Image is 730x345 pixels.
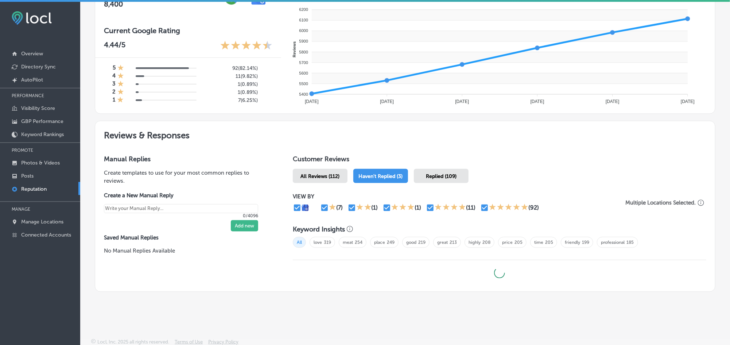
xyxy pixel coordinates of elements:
div: (1) [372,204,378,211]
h4: 3 [112,80,116,88]
tspan: 6100 [299,18,308,23]
a: 185 [627,240,634,245]
h4: 2 [112,88,116,96]
p: Keyword Rankings [21,131,64,138]
div: (1) [415,204,421,211]
h5: 1 ( 0.89% ) [209,81,258,87]
p: 4.44 /5 [104,40,125,52]
a: 205 [545,240,553,245]
h5: 1 ( 0.89% ) [209,89,258,95]
div: 1 Star [117,72,124,80]
a: 254 [355,240,362,245]
h3: Keyword Insights [293,225,345,233]
p: No Manual Replies Available [104,247,269,255]
p: GBP Performance [21,118,63,124]
h4: 5 [113,64,116,72]
div: 1 Star [117,96,124,104]
tspan: [DATE] [380,99,394,104]
button: Add new [231,220,258,231]
a: price [502,240,513,245]
a: place [374,240,385,245]
p: Connected Accounts [21,232,71,238]
p: Create templates to use for your most common replies to reviews. [104,169,269,185]
p: Visibility Score [21,105,55,111]
div: 3 Stars [391,203,415,212]
a: time [534,240,543,245]
p: Photos & Videos [21,160,60,166]
a: 205 [515,240,523,245]
textarea: Create your Quick Reply [104,204,258,213]
img: fda3e92497d09a02dc62c9cd864e3231.png [12,11,52,25]
div: 5 Stars [489,203,528,212]
a: 208 [482,240,490,245]
div: (92) [528,204,539,211]
h5: 11 ( 9.82% ) [209,73,258,79]
tspan: 5500 [299,82,308,86]
div: 1 Star [117,88,124,96]
div: 1 Star [329,203,336,212]
a: highly [469,240,481,245]
span: All Reviews (112) [300,173,339,179]
h3: Current Google Rating [104,26,272,35]
p: VIEW BY [293,193,624,200]
a: 319 [324,240,331,245]
label: Create a New Manual Reply [104,192,258,199]
a: friendly [565,240,580,245]
tspan: [DATE] [531,99,544,104]
div: 1 Star [117,80,124,88]
a: 213 [450,240,457,245]
a: great [437,240,448,245]
div: 4.44 Stars [220,40,272,52]
p: Manage Locations [21,219,63,225]
tspan: [DATE] [681,99,695,104]
div: 2 Stars [356,203,372,212]
a: professional [601,240,625,245]
h2: Reviews & Responses [95,121,715,146]
label: Saved Manual Replies [104,234,269,241]
tspan: 5900 [299,39,308,44]
p: Posts [21,173,34,179]
tspan: [DATE] [455,99,469,104]
tspan: 5700 [299,60,308,65]
tspan: 5800 [299,50,308,54]
p: Directory Sync [21,64,56,70]
div: (11) [466,204,475,211]
a: 219 [418,240,426,245]
a: 249 [387,240,395,245]
a: love [314,240,322,245]
a: 199 [582,240,589,245]
div: 4 Stars [435,203,466,212]
tspan: 6000 [299,29,308,33]
a: meat [343,240,353,245]
tspan: [DATE] [606,99,620,104]
a: good [406,240,416,245]
tspan: 5600 [299,71,308,75]
h5: 7 ( 6.25% ) [209,97,258,103]
h1: Customer Reviews [293,155,706,166]
p: Multiple Locations Selected. [626,199,696,206]
div: 1 Star [117,64,124,72]
h3: Manual Replies [104,155,269,163]
text: Reviews [292,41,296,57]
span: Haven't Replied (3) [358,173,403,179]
p: AutoPilot [21,77,43,83]
span: All [293,237,306,248]
tspan: [DATE] [305,99,319,104]
span: Replied (109) [426,173,457,179]
h4: 4 [112,72,116,80]
div: (7) [336,204,343,211]
p: Locl, Inc. 2025 all rights reserved. [97,339,169,345]
p: Overview [21,51,43,57]
h5: 92 ( 82.14% ) [209,65,258,71]
p: Reputation [21,186,47,192]
tspan: 6200 [299,8,308,12]
p: 0/4096 [104,213,258,218]
h4: 1 [113,96,115,104]
tspan: 5400 [299,92,308,96]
